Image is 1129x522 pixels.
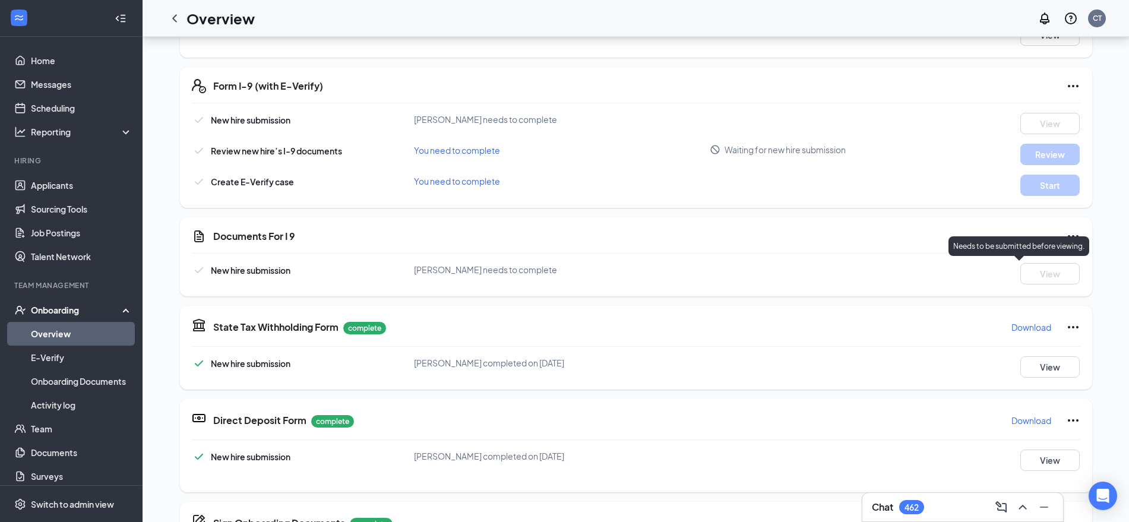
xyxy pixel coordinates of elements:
span: Waiting for new hire submission [725,144,846,156]
h3: Chat [872,501,893,514]
h5: Form I-9 (with E-Verify) [213,80,323,93]
svg: FormI9EVerifyIcon [192,79,206,93]
button: Download [1011,318,1052,337]
svg: ChevronUp [1016,500,1030,514]
svg: ComposeMessage [994,500,1008,514]
span: You need to complete [414,145,500,156]
h5: State Tax Withholding Form [213,321,339,334]
svg: Checkmark [192,263,206,277]
button: Review [1020,144,1080,165]
div: Onboarding [31,304,122,316]
a: Messages [31,72,132,96]
h5: Direct Deposit Form [213,414,306,427]
span: New hire submission [211,358,290,369]
button: ChevronUp [1013,498,1032,517]
button: Minimize [1035,498,1054,517]
div: Team Management [14,280,130,290]
div: 462 [905,502,919,512]
a: Talent Network [31,245,132,268]
span: New hire submission [211,265,290,276]
svg: Checkmark [192,450,206,464]
svg: Minimize [1037,500,1051,514]
svg: Checkmark [192,144,206,158]
a: Scheduling [31,96,132,120]
svg: ChevronLeft [167,11,182,26]
svg: Collapse [115,12,127,24]
span: New hire submission [211,451,290,462]
span: New hire submission [211,115,290,125]
svg: Analysis [14,126,26,138]
a: Activity log [31,393,132,417]
span: You need to complete [414,176,500,186]
h1: Overview [186,8,255,29]
svg: Checkmark [192,113,206,127]
span: Create E-Verify case [211,176,294,187]
svg: Checkmark [192,175,206,189]
a: Overview [31,322,132,346]
a: Sourcing Tools [31,197,132,221]
p: Download [1011,321,1051,333]
button: View [1020,263,1080,284]
div: Hiring [14,156,130,166]
p: complete [343,322,386,334]
svg: Checkmark [192,356,206,371]
svg: QuestionInfo [1064,11,1078,26]
div: Open Intercom Messenger [1089,482,1117,510]
a: Home [31,49,132,72]
svg: Ellipses [1066,320,1080,334]
button: ComposeMessage [992,498,1011,517]
svg: UserCheck [14,304,26,316]
span: [PERSON_NAME] completed on [DATE] [414,358,564,368]
a: Applicants [31,173,132,197]
svg: CustomFormIcon [192,229,206,243]
a: E-Verify [31,346,132,369]
svg: WorkstreamLogo [13,12,25,24]
span: [PERSON_NAME] needs to complete [414,114,557,125]
svg: Settings [14,498,26,510]
span: [PERSON_NAME] needs to complete [414,264,557,275]
span: [PERSON_NAME] completed on [DATE] [414,451,564,461]
p: complete [311,415,354,428]
p: Download [1011,415,1051,426]
svg: Ellipses [1066,413,1080,428]
svg: TaxGovernmentIcon [192,318,206,332]
a: Job Postings [31,221,132,245]
span: Review new hire’s I-9 documents [211,145,342,156]
button: View [1020,450,1080,471]
a: Team [31,417,132,441]
a: Documents [31,441,132,464]
div: CT [1093,13,1102,23]
button: Download [1011,411,1052,430]
button: View [1020,356,1080,378]
svg: Notifications [1038,11,1052,26]
svg: Blocked [710,144,720,155]
button: View [1020,113,1080,134]
svg: DirectDepositIcon [192,411,206,425]
a: Surveys [31,464,132,488]
svg: Ellipses [1066,229,1080,243]
a: Onboarding Documents [31,369,132,393]
h5: Documents For I 9 [213,230,295,243]
div: Reporting [31,126,133,138]
button: Start [1020,175,1080,196]
div: Switch to admin view [31,498,114,510]
svg: Ellipses [1066,79,1080,93]
p: Needs to be submitted before viewing. [953,241,1084,251]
